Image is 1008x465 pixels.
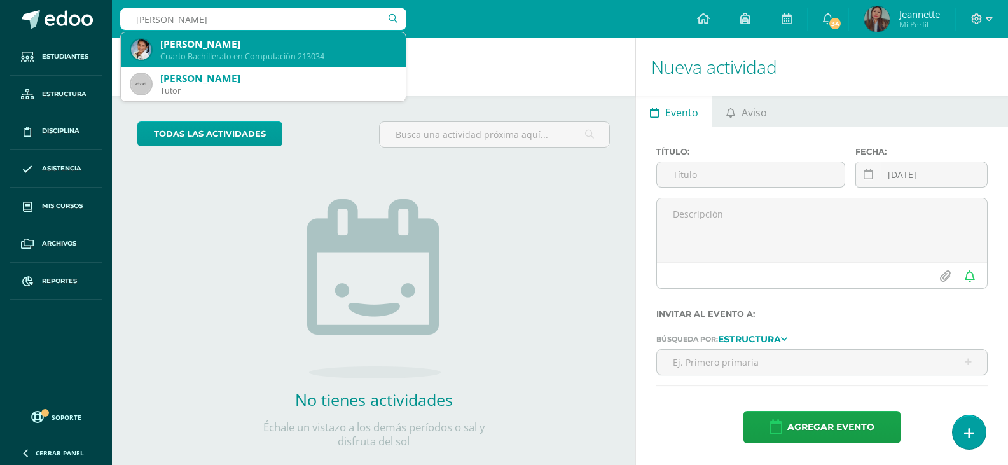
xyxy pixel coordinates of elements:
img: no_activities.png [307,199,441,378]
input: Busca un usuario... [120,8,406,30]
span: Asistencia [42,163,81,174]
a: Mis cursos [10,188,102,225]
span: Disciplina [42,126,79,136]
div: [PERSON_NAME] [160,38,396,51]
img: 1fbc2a6ee7f6bd8508102d6b9dba35dc.png [131,39,151,60]
a: Estudiantes [10,38,102,76]
img: 45x45 [131,74,151,94]
span: Mi Perfil [899,19,940,30]
a: Aviso [712,96,780,127]
h1: Nueva actividad [651,38,993,96]
span: Reportes [42,276,77,286]
span: Cerrar panel [36,448,84,457]
strong: Estructura [718,333,781,345]
span: Aviso [742,97,767,128]
div: [PERSON_NAME] [160,72,396,85]
a: Evento [636,96,712,127]
a: Estructura [718,334,787,343]
span: Estudiantes [42,52,88,62]
img: e0e3018be148909e9b9cf69bbfc1c52d.png [864,6,890,32]
input: Busca una actividad próxima aquí... [380,122,610,147]
span: Agregar evento [787,412,874,443]
input: Título [657,162,845,187]
a: Soporte [15,408,97,425]
input: Fecha de entrega [856,162,987,187]
div: Tutor [160,85,396,96]
a: Asistencia [10,150,102,188]
span: 34 [828,17,842,31]
span: Jeannette [899,8,940,20]
a: todas las Actividades [137,121,282,146]
span: Soporte [52,413,81,422]
label: Título: [656,147,845,156]
span: Evento [665,97,698,128]
span: Archivos [42,239,76,249]
input: Ej. Primero primaria [657,350,987,375]
span: Búsqueda por: [656,335,718,344]
a: Estructura [10,76,102,113]
span: Estructura [42,89,86,99]
p: Échale un vistazo a los demás períodos o sal y disfruta del sol [247,420,501,448]
button: Agregar evento [743,411,901,443]
span: Mis cursos [42,201,83,211]
a: Disciplina [10,113,102,151]
a: Archivos [10,225,102,263]
label: Fecha: [855,147,988,156]
div: Cuarto Bachillerato en Computación 213034 [160,51,396,62]
a: Reportes [10,263,102,300]
h2: No tienes actividades [247,389,501,410]
label: Invitar al evento a: [656,309,988,319]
